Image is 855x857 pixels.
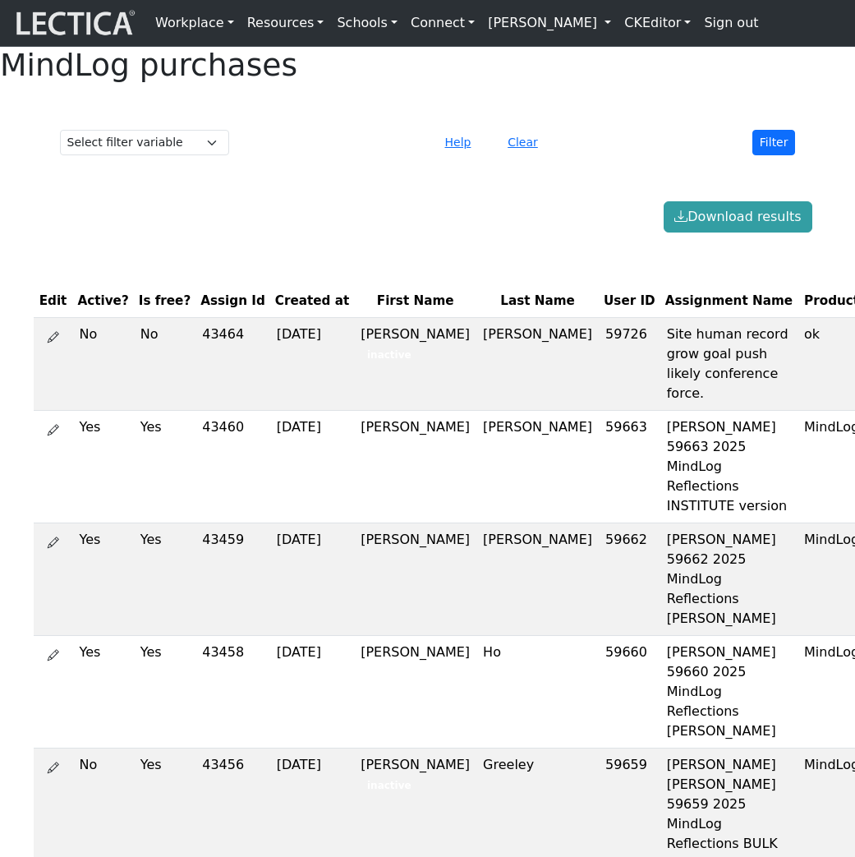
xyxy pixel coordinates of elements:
[354,317,476,410] td: [PERSON_NAME]
[140,530,190,550] div: Yes
[270,635,354,748] td: [DATE]
[354,410,476,523] td: [PERSON_NAME]
[354,285,476,317] th: First Name
[241,7,331,39] a: Resources
[476,410,599,523] td: [PERSON_NAME]
[12,7,136,39] img: lecticalive
[697,7,765,39] a: Sign out
[361,347,417,363] span: inactive
[140,325,190,344] div: No
[361,777,417,794] span: inactive
[476,285,599,317] th: Last Name
[438,130,479,155] button: Help
[476,635,599,748] td: Ho
[354,635,476,748] td: [PERSON_NAME]
[149,7,241,39] a: Workplace
[195,317,270,410] td: 43464
[140,755,190,775] div: Yes
[80,530,127,550] div: Yes
[599,523,660,635] td: 59662
[270,523,354,635] td: [DATE]
[660,317,798,410] td: Site human record grow goal push likely conference force.
[80,325,127,344] div: No
[599,410,660,523] td: 59663
[140,643,190,662] div: Yes
[664,201,811,233] button: Download results
[481,7,618,39] a: [PERSON_NAME]
[80,755,127,775] div: No
[195,410,270,523] td: 43460
[599,317,660,410] td: 59726
[618,7,697,39] a: CKEditor
[195,635,270,748] td: 43458
[438,134,479,150] a: Help
[404,7,481,39] a: Connect
[660,523,798,635] td: [PERSON_NAME] 59662 2025 MindLog Reflections [PERSON_NAME]
[660,635,798,748] td: [PERSON_NAME] 59660 2025 MindLog Reflections [PERSON_NAME]
[195,523,270,635] td: 43459
[476,523,599,635] td: [PERSON_NAME]
[500,130,545,155] button: Clear
[660,410,798,523] td: [PERSON_NAME] 59663 2025 MindLog Reflections INSTITUTE version
[354,523,476,635] td: [PERSON_NAME]
[270,410,354,523] td: [DATE]
[34,285,73,317] th: Edit
[599,285,660,317] th: User ID
[599,635,660,748] td: 59660
[752,130,796,155] button: Filter
[73,285,134,317] th: Active?
[80,643,127,662] div: Yes
[195,285,270,317] th: Assign Id
[270,317,354,410] td: [DATE]
[134,285,196,317] th: Is free?
[140,417,190,437] div: Yes
[270,285,354,317] th: Created at
[476,317,599,410] td: [PERSON_NAME]
[330,7,404,39] a: Schools
[660,285,798,317] th: Assignment Name
[80,417,127,437] div: Yes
